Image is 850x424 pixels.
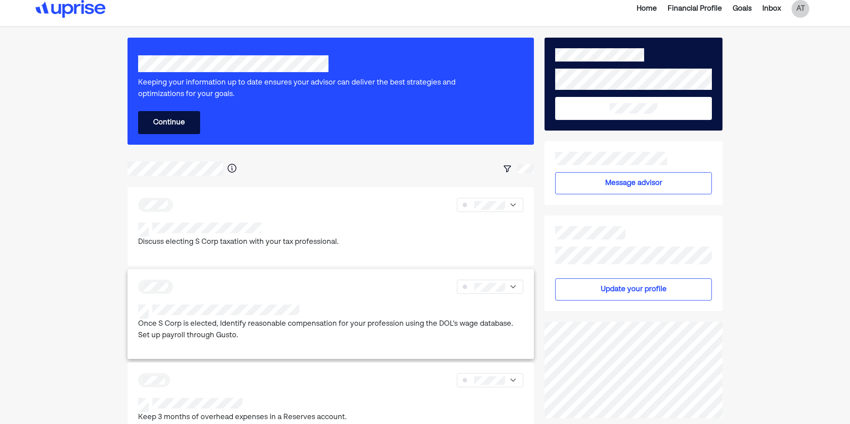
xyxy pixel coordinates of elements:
[637,4,657,14] div: Home
[138,319,523,341] p: Once S Corp is elected, Identify reasonable compensation for your profession using the DOL’s wage...
[138,111,200,134] button: Continue
[668,4,722,14] div: Financial Profile
[138,412,347,424] p: Keep 3 months of overhead expenses in a Reserves account.
[138,237,339,248] p: Discuss electing S Corp taxation with your tax professional.
[733,4,752,14] div: Goals
[555,172,712,194] button: Message advisor
[762,4,781,14] div: Inbox
[138,77,466,100] div: Keeping your information up to date ensures your advisor can deliver the best strategies and opti...
[555,278,712,301] button: Update your profile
